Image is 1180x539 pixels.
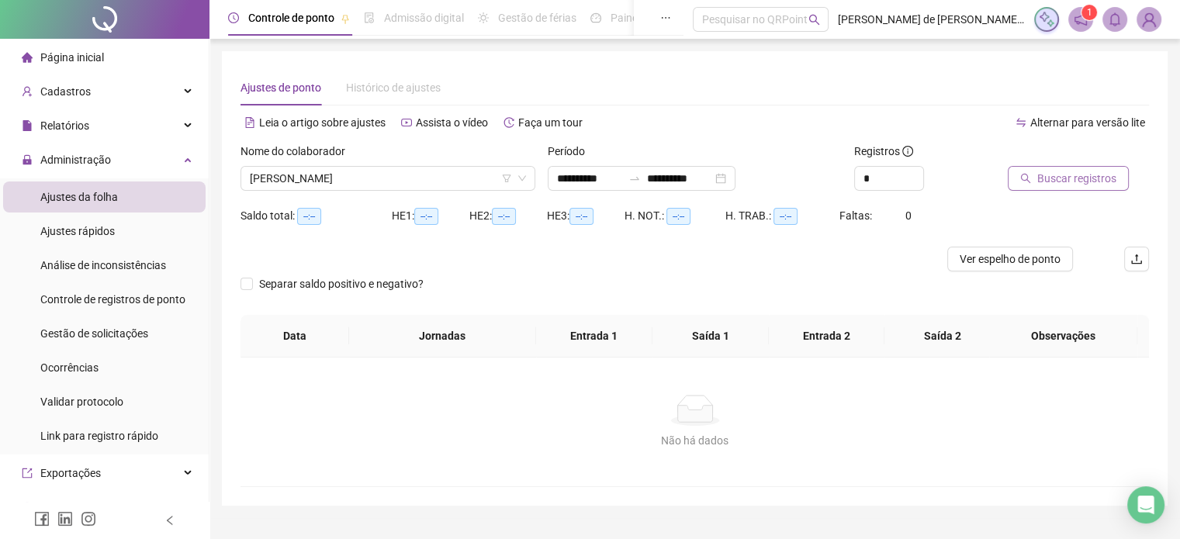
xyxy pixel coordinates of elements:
[498,12,576,24] span: Gestão de férias
[34,511,50,527] span: facebook
[414,208,438,225] span: --:--
[253,275,430,292] span: Separar saldo positivo e negativo?
[666,208,690,225] span: --:--
[40,396,123,408] span: Validar protocolo
[244,117,255,128] span: file-text
[947,247,1073,271] button: Ver espelho de ponto
[228,12,239,23] span: clock-circle
[1081,5,1097,20] sup: 1
[1037,170,1116,187] span: Buscar registros
[1030,116,1145,129] span: Alternar para versão lite
[40,191,118,203] span: Ajustes da folha
[40,501,98,513] span: Integrações
[40,361,99,374] span: Ocorrências
[1016,117,1026,128] span: swap
[478,12,489,23] span: sun
[628,172,641,185] span: to
[164,515,175,526] span: left
[240,81,321,94] span: Ajustes de ponto
[248,12,334,24] span: Controle de ponto
[773,208,798,225] span: --:--
[40,154,111,166] span: Administração
[40,51,104,64] span: Página inicial
[259,432,1130,449] div: Não há dados
[57,511,73,527] span: linkedin
[364,12,375,23] span: file-done
[902,146,913,157] span: info-circle
[990,315,1138,358] th: Observações
[611,12,671,24] span: Painel do DP
[81,511,96,527] span: instagram
[660,12,671,23] span: ellipsis
[346,81,441,94] span: Histórico de ajustes
[517,174,527,183] span: down
[1074,12,1088,26] span: notification
[1130,253,1143,265] span: upload
[40,467,101,479] span: Exportações
[884,315,1001,358] th: Saída 2
[1108,12,1122,26] span: bell
[808,14,820,26] span: search
[401,117,412,128] span: youtube
[838,11,1025,28] span: [PERSON_NAME] de [PERSON_NAME] - PLANEX MONTAGEM INDUSTRIAL LTDA
[240,315,349,358] th: Data
[1038,11,1055,28] img: sparkle-icon.fc2bf0ac1784a2077858766a79e2daf3.svg
[22,154,33,165] span: lock
[502,174,511,183] span: filter
[1002,327,1126,344] span: Observações
[625,207,725,225] div: H. NOT.:
[725,207,839,225] div: H. TRAB.:
[1137,8,1161,31] img: 87238
[40,225,115,237] span: Ajustes rápidos
[854,143,913,160] span: Registros
[349,315,536,358] th: Jornadas
[22,468,33,479] span: export
[590,12,601,23] span: dashboard
[1008,166,1129,191] button: Buscar registros
[22,120,33,131] span: file
[40,85,91,98] span: Cadastros
[536,315,652,358] th: Entrada 1
[40,327,148,340] span: Gestão de solicitações
[40,119,89,132] span: Relatórios
[469,207,547,225] div: HE 2:
[259,116,386,129] span: Leia o artigo sobre ajustes
[960,250,1061,268] span: Ver espelho de ponto
[503,117,514,128] span: history
[769,315,885,358] th: Entrada 2
[240,207,392,225] div: Saldo total:
[548,143,595,160] label: Período
[250,167,526,190] span: ELIENE MIRANDA DA SILVA
[341,14,350,23] span: pushpin
[40,259,166,271] span: Análise de inconsistências
[1127,486,1164,523] div: Open Intercom Messenger
[22,86,33,97] span: user-add
[240,143,355,160] label: Nome do colaborador
[628,172,641,185] span: swap-right
[416,116,488,129] span: Assista o vídeo
[22,52,33,63] span: home
[40,293,185,306] span: Controle de registros de ponto
[569,208,593,225] span: --:--
[547,207,625,225] div: HE 3:
[905,209,912,222] span: 0
[1087,7,1092,18] span: 1
[1020,173,1031,184] span: search
[40,430,158,442] span: Link para registro rápido
[518,116,583,129] span: Faça um tour
[839,209,874,222] span: Faltas:
[652,315,769,358] th: Saída 1
[297,208,321,225] span: --:--
[384,12,464,24] span: Admissão digital
[392,207,469,225] div: HE 1:
[492,208,516,225] span: --:--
